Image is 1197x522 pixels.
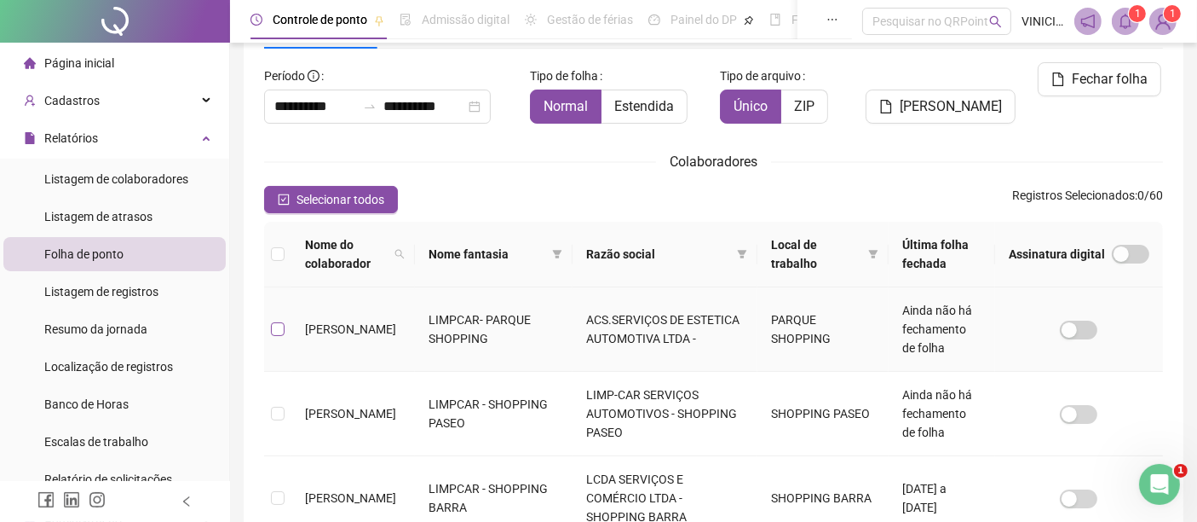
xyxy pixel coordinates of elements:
span: Cadastros [44,94,100,107]
span: left [181,496,193,507]
sup: 1 [1129,5,1146,22]
span: filter [549,241,566,267]
span: Folha de pagamento [791,13,901,26]
button: [PERSON_NAME] [866,90,1016,124]
span: Banco de Horas [44,397,129,411]
span: to [363,100,377,113]
td: LIMPCAR - SHOPPING PASEO [415,372,573,456]
span: Gestão de férias [547,13,633,26]
span: pushpin [374,15,384,26]
span: Relatórios [44,131,98,145]
span: Resumo da jornada [44,322,147,336]
span: [PERSON_NAME] [305,407,396,420]
span: linkedin [63,491,80,508]
span: Painel do DP [670,13,737,26]
span: filter [734,241,751,267]
span: Admissão digital [422,13,509,26]
span: Relatório de solicitações [44,473,172,486]
span: bell [1118,14,1133,29]
span: Listagem de registros [44,285,158,299]
span: ellipsis [826,14,838,26]
span: user-add [24,95,36,107]
span: instagram [89,491,106,508]
span: notification [1080,14,1096,29]
span: swap-right [363,100,377,113]
span: Página inicial [44,56,114,70]
span: search [391,232,408,276]
span: Período [264,69,305,83]
span: filter [737,249,747,259]
span: Razão social [586,245,730,264]
button: Fechar folha [1038,62,1161,96]
sup: Atualize o seu contato no menu Meus Dados [1164,5,1181,22]
th: Última folha fechada [889,222,995,287]
span: Controle de ponto [273,13,367,26]
span: search [394,249,405,259]
span: Ainda não há fechamento de folha [902,304,972,355]
span: file-done [400,14,411,26]
span: pushpin [744,15,754,26]
span: filter [552,249,562,259]
td: PARQUE SHOPPING [757,287,889,372]
span: dashboard [648,14,660,26]
span: VINICIUS [1021,12,1064,31]
span: 1 [1174,464,1188,478]
img: 59819 [1150,9,1176,34]
span: filter [865,232,882,276]
span: Listagem de colaboradores [44,172,188,186]
span: Nome fantasia [429,245,545,264]
iframe: Intercom live chat [1139,464,1180,505]
span: ZIP [794,98,814,114]
span: [PERSON_NAME] [900,96,1002,117]
span: 1 [1135,8,1141,20]
span: Registros Selecionados [1012,188,1135,202]
span: Localização de registros [44,360,173,374]
span: [PERSON_NAME] [305,491,396,505]
span: Único [734,98,768,114]
span: file [1051,72,1065,86]
span: : 0 / 60 [1012,186,1163,213]
span: Estendida [614,98,674,114]
td: LIMPCAR- PARQUE SHOPPING [415,287,573,372]
button: Selecionar todos [264,186,398,213]
span: file [879,100,893,113]
span: info-circle [308,70,319,82]
span: check-square [278,194,290,206]
span: Local de trabalho [771,235,862,273]
td: ACS.SERVIÇOS DE ESTETICA AUTOMOTIVA LTDA - [573,287,757,372]
td: SHOPPING PASEO [757,372,889,456]
span: Ainda não há fechamento de folha [902,388,972,439]
span: Listagem de atrasos [44,210,153,223]
span: [PERSON_NAME] [305,322,396,336]
span: file [24,132,36,144]
span: Selecionar todos [296,190,384,209]
span: facebook [37,491,55,508]
span: Tipo de arquivo [720,67,801,85]
span: Assinatura digital [1009,245,1105,264]
span: Colaboradores [670,154,757,170]
span: Nome do colaborador [305,235,388,273]
span: Tipo de folha [530,67,598,85]
span: search [989,15,1002,28]
span: filter [868,249,878,259]
span: Escalas de trabalho [44,435,148,449]
span: book [769,14,781,26]
span: Normal [544,98,588,114]
span: 1 [1170,8,1176,20]
span: home [24,57,36,69]
td: LIMP-CAR SERVIÇOS AUTOMOTIVOS - SHOPPING PASEO [573,372,757,456]
span: Fechar folha [1072,69,1148,90]
span: sun [525,14,537,26]
span: clock-circle [250,14,262,26]
span: Folha de ponto [44,247,124,261]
